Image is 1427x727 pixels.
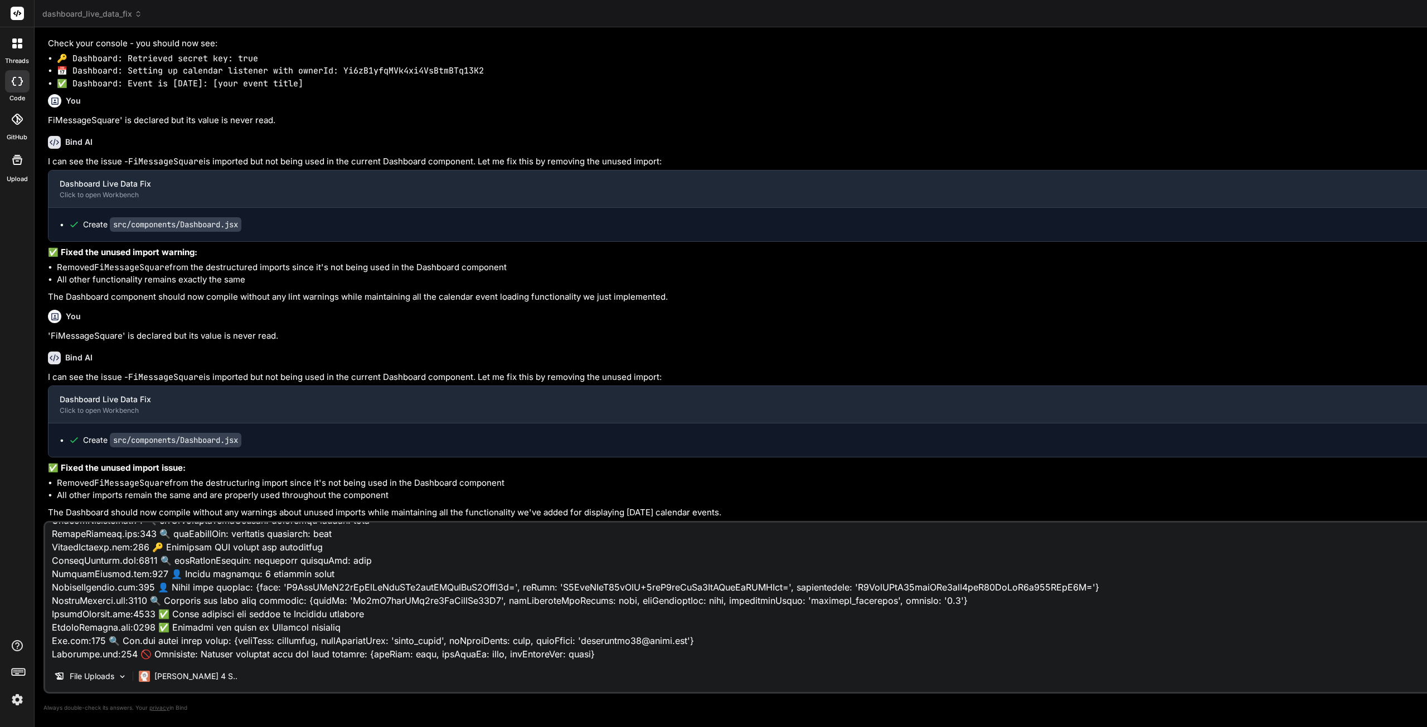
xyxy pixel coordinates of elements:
label: Upload [7,174,28,184]
code: ✅ Dashboard: Event is [DATE]: [your event title] [57,78,303,89]
h6: Bind AI [65,136,93,148]
div: Create [83,435,241,446]
code: FiMessageSquare [128,156,203,167]
strong: ✅ Fixed the unused import issue: [48,462,186,473]
p: File Uploads [70,671,114,682]
p: [PERSON_NAME] 4 S.. [154,671,237,682]
div: Create [83,219,241,230]
code: FiMessageSquare [128,372,203,383]
img: Claude 4 Sonnet [139,671,150,682]
code: 📅 Dashboard: Setting up calendar listener with ownerId: Yi6zB1yfqMVk4xi4VsBtmBTq13K2 [57,65,484,76]
img: Pick Models [118,672,127,681]
h6: You [66,311,81,322]
code: FiMessageSquare [94,262,169,273]
span: dashboard_live_data_fix [42,8,142,19]
strong: ✅ Fixed the unused import warning: [48,247,197,257]
code: 🔑 Dashboard: Retrieved secret key: true [57,53,258,64]
code: src/components/Dashboard.jsx [110,217,241,232]
span: privacy [149,704,169,711]
img: settings [8,690,27,709]
code: src/components/Dashboard.jsx [110,433,241,447]
code: FiMessageSquare [94,477,169,489]
label: threads [5,56,29,66]
label: code [9,94,25,103]
h6: Bind AI [65,352,93,363]
h6: You [66,95,81,106]
label: GitHub [7,133,27,142]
